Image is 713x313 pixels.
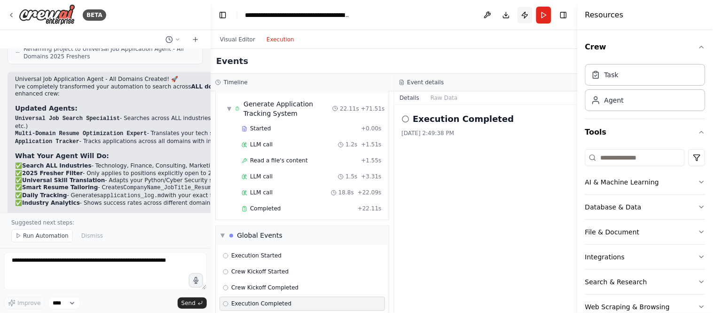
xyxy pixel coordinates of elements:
[604,70,619,80] div: Task
[11,219,199,226] p: Suggested next steps:
[250,125,271,133] span: Started
[19,4,75,25] img: Logo
[15,104,78,112] strong: Updated Agents:
[345,173,357,181] span: 1.5s
[585,220,705,244] button: File & Document
[224,79,248,86] h3: Timeline
[22,170,83,177] strong: 2025 Fresher Filter
[250,173,273,181] span: LLM call
[178,297,207,309] button: Send
[250,157,308,165] span: Read a file's content
[231,284,298,292] span: Crew Kickoff Completed
[250,205,281,213] span: Completed
[181,299,196,307] span: Send
[261,34,300,45] button: Execution
[22,200,80,207] strong: Industry Analytics
[191,83,232,90] strong: ALL domains
[22,193,67,199] strong: Daily Tracking
[231,268,289,276] span: Crew Kickoff Started
[250,141,273,149] span: LLM call
[15,138,79,145] code: Application Tracker
[338,189,354,197] span: 18.8s
[216,55,248,68] h2: Events
[407,79,444,86] h3: Event details
[413,112,514,126] h2: Execution Completed
[585,195,705,219] button: Database & Data
[220,232,225,240] span: ▼
[4,297,45,309] button: Improve
[24,45,195,60] span: Renaming project to Universal Job Application Agent - All Domains 2025 Freshers
[231,300,291,308] span: Execution Completed
[15,130,147,137] code: Multi-Domain Resume Optimization Expert
[216,8,229,22] button: Hide left sidebar
[15,115,394,130] li: - Searches across ALL industries (tech, finance, consulting, marketing, healthcare, operations, e...
[15,162,394,208] p: ✅ - Technology, Finance, Consulting, Marketing, Healthcare, Operations, Retail, Manufacturing, St...
[22,162,92,169] strong: Search ALL Industries
[15,76,394,83] h2: Universal Job Application Agent - All Domains Created! 🚀
[214,34,261,45] button: Visual Editor
[585,245,705,269] button: Integrations
[361,173,381,181] span: + 3.31s
[402,129,571,137] div: [DATE] 2:49:38 PM
[245,10,351,20] nav: breadcrumb
[585,34,705,60] button: Crew
[361,141,381,149] span: + 1.51s
[231,252,282,260] span: Execution Started
[557,8,570,22] button: Hide right sidebar
[77,229,108,242] button: Dismiss
[585,60,705,119] div: Crew
[604,96,624,105] div: Agent
[340,105,359,112] span: 22.11s
[15,138,394,146] li: - Tracks applications across all domains with industry-wise analytics
[15,130,394,138] li: - Translates your tech skills for ANY industry
[15,115,120,122] code: Universal Job Search Specialist
[15,83,394,98] p: I've completely transformed your automation to search across and industries, not just cyber secur...
[361,105,385,112] span: + 71.51s
[189,273,203,288] button: Click to speak your automation idea
[425,91,463,104] button: Raw Data
[585,119,705,145] button: Tools
[585,270,705,294] button: Search & Research
[585,170,705,194] button: AI & Machine Learning
[162,34,184,45] button: Switch to previous chat
[250,189,273,197] span: LLM call
[11,229,73,242] button: Run Automation
[358,205,382,213] span: + 22.11s
[81,232,103,240] span: Dismiss
[17,299,40,307] span: Improve
[361,125,381,133] span: + 0.00s
[585,9,624,21] h4: Resources
[100,193,165,200] code: applications_log.md
[237,231,282,241] div: Global Events
[243,99,332,118] div: Generate Application Tracking System
[22,185,98,191] strong: Smart Resume Tailoring
[394,91,425,104] button: Details
[83,9,106,21] div: BETA
[345,141,357,149] span: 1.2s
[227,105,231,112] span: ▼
[22,177,105,184] strong: Universal Skill Translation
[23,232,69,240] span: Run Automation
[361,157,381,165] span: + 1.55s
[124,185,232,192] code: CompanyName_JobTitle_Resume.docx
[15,152,109,160] strong: What Your Agent Will Do:
[358,189,382,197] span: + 22.09s
[188,34,203,45] button: Start a new chat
